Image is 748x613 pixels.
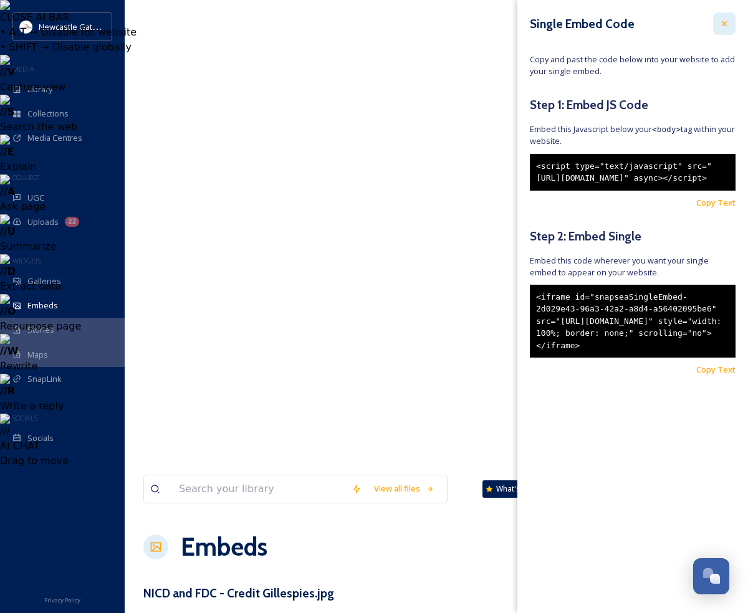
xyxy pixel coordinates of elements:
a: Privacy Policy [44,592,80,607]
span: Privacy Policy [44,596,80,604]
a: What's New [482,480,545,498]
a: View all files [368,477,441,501]
button: Open Chat [693,558,729,594]
h3: NICD and FDC - Credit Gillespies.jpg [143,584,334,602]
input: Search your library [173,475,345,503]
a: Embeds [181,528,267,566]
